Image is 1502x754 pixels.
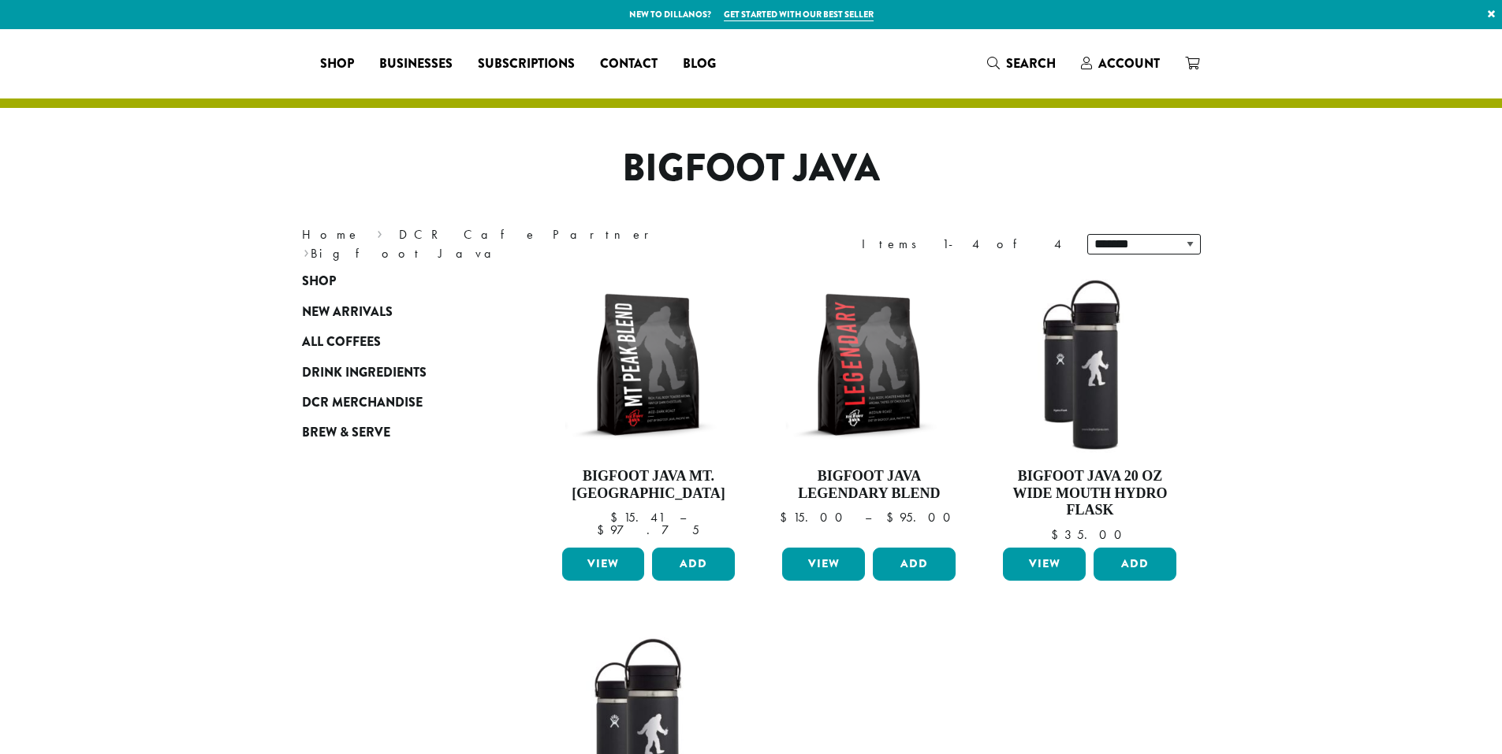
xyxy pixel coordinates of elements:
a: DCR Merchandise [302,388,491,418]
span: Search [1006,54,1056,72]
h4: Bigfoot Java Mt. [GEOGRAPHIC_DATA] [558,468,740,502]
a: All Coffees [302,327,491,357]
a: Shop [302,266,491,296]
a: Shop [307,51,367,76]
a: Drink Ingredients [302,357,491,387]
span: Brew & Serve [302,423,390,443]
span: › [304,239,309,263]
a: Search [975,50,1068,76]
div: Items 1-4 of 4 [862,235,1064,254]
span: $ [1051,526,1064,543]
span: $ [597,522,610,538]
a: Get started with our best seller [724,8,874,21]
img: BFJ_Legendary_12oz-300x300.png [778,274,960,455]
button: Add [1094,548,1176,581]
span: Contact [600,54,658,74]
a: Bigfoot Java Legendary Blend [778,274,960,541]
a: Bigfoot Java Mt. [GEOGRAPHIC_DATA] [558,274,740,541]
bdi: 97.75 [597,522,699,538]
span: $ [886,509,900,526]
span: New Arrivals [302,303,393,322]
span: Subscriptions [478,54,575,74]
img: BFJ_MtPeak_12oz-300x300.png [557,274,739,455]
h4: Bigfoot Java Legendary Blend [778,468,960,502]
span: Shop [320,54,354,74]
span: Account [1098,54,1160,72]
span: – [680,509,686,526]
span: – [865,509,871,526]
img: LO2867-BFJ-Hydro-Flask-20oz-WM-wFlex-Sip-Lid-Black-300x300.jpg [999,274,1180,455]
button: Add [652,548,735,581]
span: Blog [683,54,716,74]
h1: Bigfoot Java [290,146,1213,191]
bdi: 35.00 [1051,526,1129,543]
span: $ [780,509,793,526]
a: New Arrivals [302,297,491,327]
bdi: 95.00 [886,509,958,526]
span: DCR Merchandise [302,393,423,413]
button: Add [873,548,956,581]
bdi: 15.00 [780,509,850,526]
a: Bigfoot Java 20 oz Wide Mouth Hydro Flask $35.00 [999,274,1180,541]
a: View [1003,548,1086,581]
span: $ [610,509,624,526]
a: View [562,548,645,581]
span: › [377,220,382,244]
a: DCR Cafe Partner [399,226,660,243]
span: Drink Ingredients [302,363,427,383]
span: All Coffees [302,332,381,352]
span: Businesses [379,54,453,74]
nav: Breadcrumb [302,225,728,263]
span: Shop [302,272,336,292]
bdi: 15.41 [610,509,665,526]
a: Home [302,226,360,243]
h4: Bigfoot Java 20 oz Wide Mouth Hydro Flask [999,468,1180,519]
a: Brew & Serve [302,418,491,448]
a: View [782,548,865,581]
